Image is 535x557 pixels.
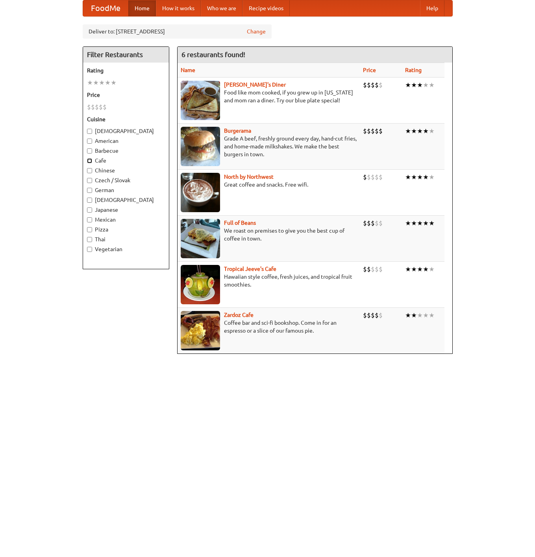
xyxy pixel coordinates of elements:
[99,103,103,111] li: $
[87,198,92,203] input: [DEMOGRAPHIC_DATA]
[111,78,117,87] li: ★
[367,265,371,274] li: $
[420,0,444,16] a: Help
[423,311,429,320] li: ★
[367,173,371,181] li: $
[87,137,165,145] label: American
[363,67,376,73] a: Price
[417,311,423,320] li: ★
[87,167,165,174] label: Chinese
[423,81,429,89] li: ★
[224,312,254,318] a: Zardoz Cafe
[405,219,411,228] li: ★
[379,265,383,274] li: $
[423,173,429,181] li: ★
[87,127,165,135] label: [DEMOGRAPHIC_DATA]
[363,219,367,228] li: $
[379,81,383,89] li: $
[181,319,357,335] p: Coffee bar and sci-fi bookshop. Come in for an espresso or a slice of our famous pie.
[429,127,435,135] li: ★
[371,311,375,320] li: $
[367,127,371,135] li: $
[417,219,423,228] li: ★
[371,81,375,89] li: $
[411,311,417,320] li: ★
[87,168,92,173] input: Chinese
[87,148,92,154] input: Barbecue
[243,0,290,16] a: Recipe videos
[371,265,375,274] li: $
[87,103,91,111] li: $
[87,129,92,134] input: [DEMOGRAPHIC_DATA]
[87,67,165,74] h5: Rating
[93,78,99,87] li: ★
[363,127,367,135] li: $
[405,81,411,89] li: ★
[181,51,245,58] ng-pluralize: 6 restaurants found!
[87,206,165,214] label: Japanese
[87,245,165,253] label: Vegetarian
[87,139,92,144] input: American
[423,127,429,135] li: ★
[87,188,92,193] input: German
[87,158,92,163] input: Cafe
[181,311,220,350] img: zardoz.jpg
[405,127,411,135] li: ★
[405,173,411,181] li: ★
[411,219,417,228] li: ★
[87,186,165,194] label: German
[87,235,165,243] label: Thai
[87,157,165,165] label: Cafe
[367,311,371,320] li: $
[87,207,92,213] input: Japanese
[181,181,357,189] p: Great coffee and snacks. Free wifi.
[181,135,357,158] p: Grade A beef, freshly ground every day, hand-cut fries, and home-made milkshakes. We make the bes...
[375,81,379,89] li: $
[417,265,423,274] li: ★
[367,81,371,89] li: $
[224,266,276,272] a: Tropical Jeeve's Cafe
[371,173,375,181] li: $
[83,47,169,63] h4: Filter Restaurants
[83,24,272,39] div: Deliver to: [STREET_ADDRESS]
[224,220,256,226] b: Full of Beans
[224,81,286,88] a: [PERSON_NAME]'s Diner
[363,173,367,181] li: $
[87,237,92,242] input: Thai
[379,127,383,135] li: $
[423,219,429,228] li: ★
[247,28,266,35] a: Change
[103,103,107,111] li: $
[156,0,201,16] a: How it works
[181,89,357,104] p: Food like mom cooked, if you grew up in [US_STATE] and mom ran a diner. Try our blue plate special!
[87,147,165,155] label: Barbecue
[87,176,165,184] label: Czech / Slovak
[87,247,92,252] input: Vegetarian
[224,174,274,180] a: North by Northwest
[87,78,93,87] li: ★
[417,81,423,89] li: ★
[405,265,411,274] li: ★
[405,311,411,320] li: ★
[181,173,220,212] img: north.jpg
[429,81,435,89] li: ★
[375,311,379,320] li: $
[367,219,371,228] li: $
[99,78,105,87] li: ★
[363,311,367,320] li: $
[411,173,417,181] li: ★
[87,91,165,99] h5: Price
[181,127,220,166] img: burgerama.jpg
[417,173,423,181] li: ★
[375,127,379,135] li: $
[87,227,92,232] input: Pizza
[105,78,111,87] li: ★
[224,128,251,134] a: Burgerama
[429,219,435,228] li: ★
[128,0,156,16] a: Home
[429,311,435,320] li: ★
[181,227,357,242] p: We roast on premises to give you the best cup of coffee in town.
